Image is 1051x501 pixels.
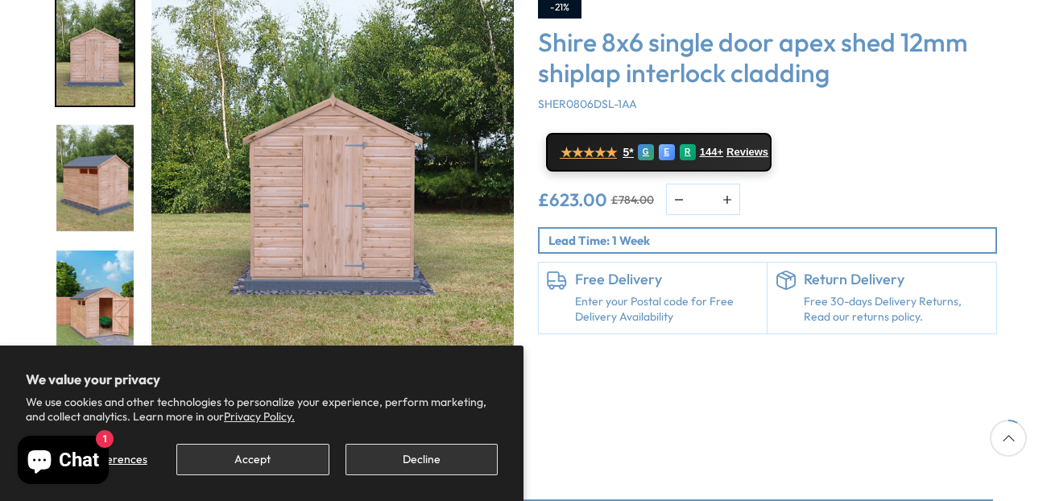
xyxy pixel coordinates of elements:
[546,133,772,172] a: ★★★★★ 5* G E R 144+ Reviews
[659,144,675,160] div: E
[55,249,135,359] div: 3 / 8
[680,144,696,160] div: R
[726,146,768,159] span: Reviews
[56,250,134,358] img: Sherburn_8x6_llife_fence_0303_200x200.jpg
[575,294,759,325] a: Enter your Postal code for Free Delivery Availability
[638,144,654,160] div: G
[611,194,654,205] del: £784.00
[176,444,329,475] button: Accept
[26,395,498,424] p: We use cookies and other technologies to personalize your experience, perform marketing, and coll...
[26,371,498,387] h2: We value your privacy
[538,27,997,89] h3: Shire 8x6 single door apex shed 12mm shiplap interlock cladding
[700,146,723,159] span: 144+
[548,232,995,249] p: Lead Time: 1 Week
[224,409,295,424] a: Privacy Policy.
[13,436,114,488] inbox-online-store-chat: Shopify online store chat
[538,97,637,111] span: SHER0806DSL-1AA
[55,123,135,234] div: 2 / 8
[804,294,988,325] p: Free 30-days Delivery Returns, Read our returns policy.
[346,444,498,475] button: Decline
[575,271,759,288] h6: Free Delivery
[56,125,134,232] img: Sherburn_8x6_0282_200x200.jpg
[538,191,607,209] ins: £623.00
[561,145,617,160] span: ★★★★★
[804,271,988,288] h6: Return Delivery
